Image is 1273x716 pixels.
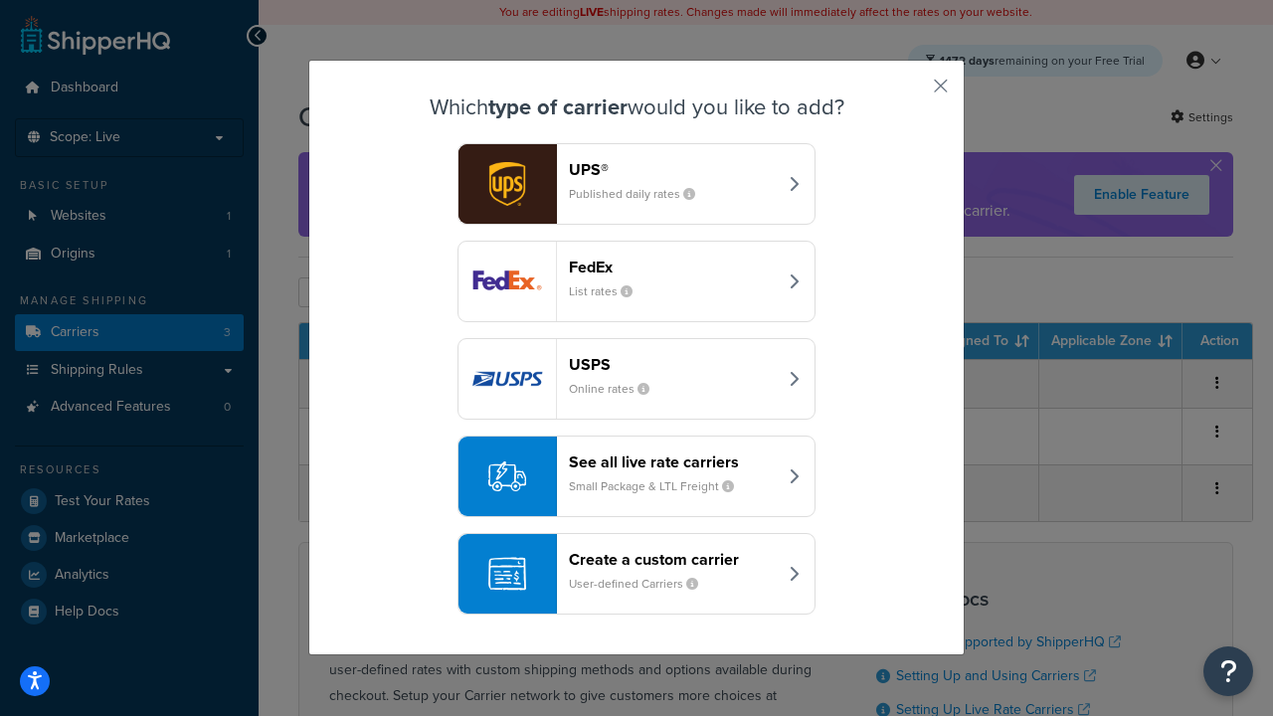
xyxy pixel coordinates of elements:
img: usps logo [458,339,556,419]
header: FedEx [569,258,777,276]
button: See all live rate carriersSmall Package & LTL Freight [457,436,816,517]
header: UPS® [569,160,777,179]
strong: type of carrier [488,90,628,123]
small: Online rates [569,380,665,398]
header: USPS [569,355,777,374]
h3: Which would you like to add? [359,95,914,119]
button: Create a custom carrierUser-defined Carriers [457,533,816,615]
button: ups logoUPS®Published daily rates [457,143,816,225]
button: usps logoUSPSOnline rates [457,338,816,420]
img: fedEx logo [458,242,556,321]
button: fedEx logoFedExList rates [457,241,816,322]
small: Published daily rates [569,185,711,203]
img: icon-carrier-custom-c93b8a24.svg [488,555,526,593]
button: Open Resource Center [1203,646,1253,696]
img: icon-carrier-liverate-becf4550.svg [488,457,526,495]
small: List rates [569,282,648,300]
img: ups logo [458,144,556,224]
small: User-defined Carriers [569,575,714,593]
header: Create a custom carrier [569,550,777,569]
header: See all live rate carriers [569,452,777,471]
small: Small Package & LTL Freight [569,477,750,495]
